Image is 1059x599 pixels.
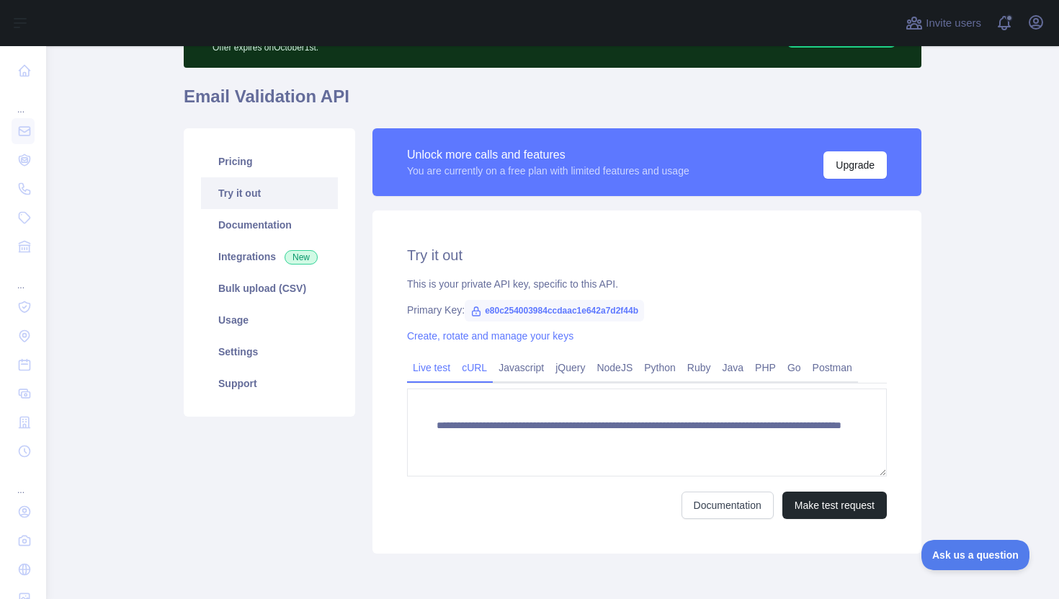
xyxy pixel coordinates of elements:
a: Create, rotate and manage your keys [407,330,573,342]
a: Javascript [493,356,550,379]
h1: Email Validation API [184,85,921,120]
a: Try it out [201,177,338,209]
button: Invite users [903,12,984,35]
a: Support [201,368,338,399]
a: Pricing [201,146,338,177]
div: You are currently on a free plan with limited features and usage [407,164,689,178]
a: Bulk upload (CSV) [201,272,338,304]
span: Invite users [926,15,981,32]
a: Settings [201,336,338,368]
a: Python [638,356,682,379]
a: NodeJS [591,356,638,379]
div: ... [12,86,35,115]
a: Documentation [201,209,338,241]
span: e80c254003984ccdaac1e642a7d2f44b [465,300,644,321]
a: Live test [407,356,456,379]
div: ... [12,467,35,496]
a: Ruby [682,356,717,379]
h2: Try it out [407,245,887,265]
a: cURL [456,356,493,379]
div: Unlock more calls and features [407,146,689,164]
a: Postman [807,356,858,379]
a: Java [717,356,750,379]
div: ... [12,262,35,291]
a: PHP [749,356,782,379]
div: This is your private API key, specific to this API. [407,277,887,291]
a: jQuery [550,356,591,379]
button: Upgrade [823,151,887,179]
a: Usage [201,304,338,336]
iframe: Toggle Customer Support [921,540,1030,570]
span: New [285,250,318,265]
button: Make test request [782,492,887,519]
a: Go [782,356,807,379]
div: Primary Key: [407,303,887,317]
a: Integrations New [201,241,338,272]
a: Documentation [682,492,774,519]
